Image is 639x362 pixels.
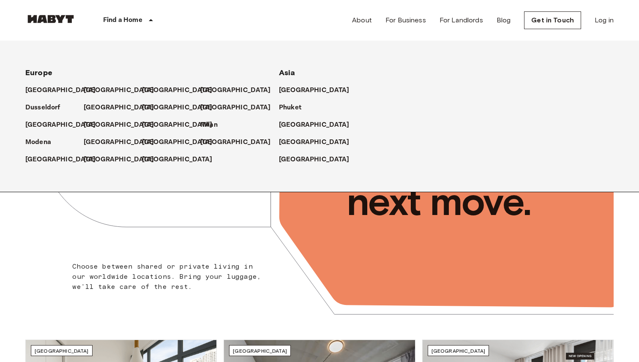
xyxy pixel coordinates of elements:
a: For Landlords [440,15,483,25]
a: Phuket [279,103,310,113]
a: [GEOGRAPHIC_DATA] [200,103,279,113]
a: [GEOGRAPHIC_DATA] [279,137,358,147]
p: [GEOGRAPHIC_DATA] [84,120,154,130]
a: About [352,15,372,25]
a: Blog [497,15,511,25]
a: Get in Touch [524,11,581,29]
a: [GEOGRAPHIC_DATA] [200,85,279,95]
a: [GEOGRAPHIC_DATA] [84,103,163,113]
a: [GEOGRAPHIC_DATA] [142,85,221,95]
p: [GEOGRAPHIC_DATA] [279,155,350,165]
a: Log in [595,15,614,25]
p: [GEOGRAPHIC_DATA] [142,103,213,113]
a: [GEOGRAPHIC_DATA] [142,103,221,113]
span: [GEOGRAPHIC_DATA] [35,348,89,354]
p: Choose between shared or private living in our worldwide locations. Bring your luggage, we'll tak... [72,261,266,292]
span: [GEOGRAPHIC_DATA] [431,348,486,354]
p: [GEOGRAPHIC_DATA] [84,137,154,147]
a: [GEOGRAPHIC_DATA] [84,120,163,130]
a: [GEOGRAPHIC_DATA] [279,85,358,95]
p: [GEOGRAPHIC_DATA] [142,120,213,130]
a: [GEOGRAPHIC_DATA] [84,155,163,165]
a: Milan [200,120,226,130]
p: [GEOGRAPHIC_DATA] [142,85,213,95]
p: Phuket [279,103,301,113]
img: Habyt [25,15,76,23]
p: [GEOGRAPHIC_DATA] [200,103,271,113]
p: Modena [25,137,51,147]
a: [GEOGRAPHIC_DATA] [25,85,104,95]
p: [GEOGRAPHIC_DATA] [25,155,96,165]
p: [GEOGRAPHIC_DATA] [279,120,350,130]
p: [GEOGRAPHIC_DATA] [279,85,350,95]
a: [GEOGRAPHIC_DATA] [142,120,221,130]
span: Asia [279,68,295,77]
span: [GEOGRAPHIC_DATA] [233,348,287,354]
p: Dusseldorf [25,103,60,113]
a: [GEOGRAPHIC_DATA] [25,120,104,130]
a: [GEOGRAPHIC_DATA] [279,120,358,130]
a: [GEOGRAPHIC_DATA] [142,155,221,165]
a: [GEOGRAPHIC_DATA] [84,85,163,95]
p: [GEOGRAPHIC_DATA] [25,85,96,95]
p: [GEOGRAPHIC_DATA] [84,103,154,113]
p: [GEOGRAPHIC_DATA] [142,155,213,165]
a: Modena [25,137,60,147]
a: [GEOGRAPHIC_DATA] [25,155,104,165]
a: [GEOGRAPHIC_DATA] [142,137,221,147]
p: [GEOGRAPHIC_DATA] [200,137,271,147]
p: [GEOGRAPHIC_DATA] [84,155,154,165]
a: Dusseldorf [25,103,69,113]
p: [GEOGRAPHIC_DATA] [200,85,271,95]
a: [GEOGRAPHIC_DATA] [200,137,279,147]
p: [GEOGRAPHIC_DATA] [142,137,213,147]
a: [GEOGRAPHIC_DATA] [279,155,358,165]
a: For Business [385,15,426,25]
a: [GEOGRAPHIC_DATA] [84,137,163,147]
p: Milan [200,120,218,130]
p: [GEOGRAPHIC_DATA] [84,85,154,95]
p: [GEOGRAPHIC_DATA] [279,137,350,147]
p: [GEOGRAPHIC_DATA] [25,120,96,130]
span: Europe [25,68,52,77]
p: Find a Home [103,15,142,25]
